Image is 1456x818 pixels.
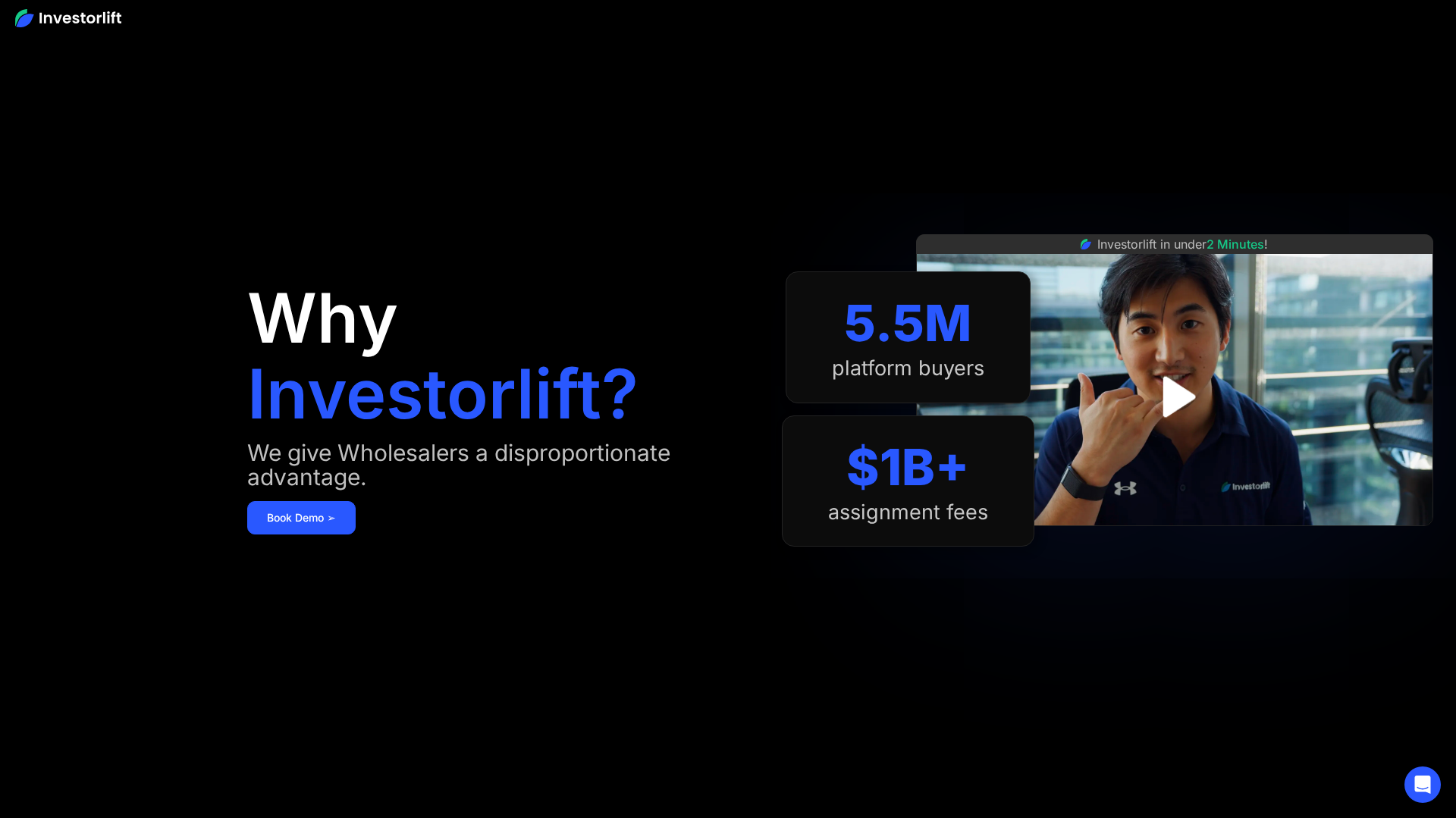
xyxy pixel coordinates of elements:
h1: Why [247,284,398,353]
a: Book Demo ➢ [247,501,356,534]
div: platform buyers [832,356,984,381]
h1: Investorlift? [247,360,639,428]
div: Investorlift in under ! [1097,235,1268,253]
div: Open Intercom Messenger [1404,766,1441,803]
div: 5.5M [844,293,971,353]
div: assignment fees [828,500,988,525]
div: We give Wholesalers a disproportionate advantage. [247,440,752,489]
span: 2 Minutes [1207,237,1264,252]
div: $1B+ [846,437,969,497]
iframe: Customer reviews powered by Trustpilot [1061,534,1288,552]
a: open lightbox [1141,363,1208,431]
